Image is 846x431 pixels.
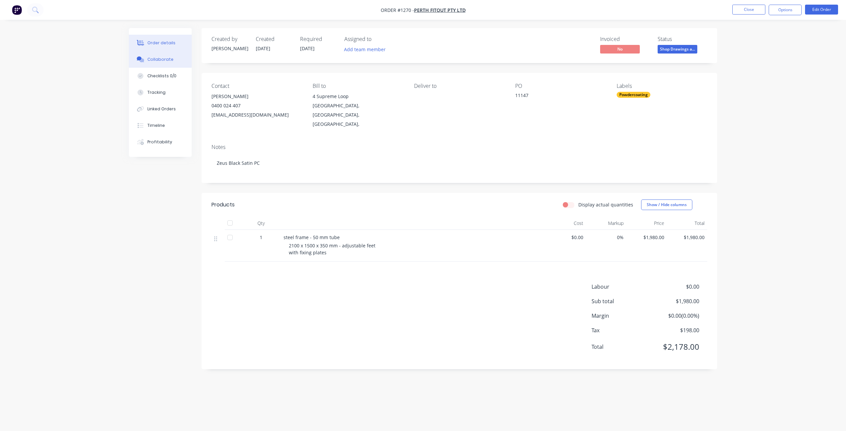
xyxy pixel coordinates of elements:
[147,40,175,46] div: Order details
[545,217,586,230] div: Cost
[732,5,765,15] button: Close
[381,7,414,13] span: Order #1270 -
[548,234,583,241] span: $0.00
[241,217,281,230] div: Qty
[129,101,192,117] button: Linked Orders
[147,139,172,145] div: Profitability
[592,343,650,351] span: Total
[592,283,650,291] span: Labour
[211,83,302,89] div: Contact
[578,201,633,208] label: Display actual quantities
[769,5,802,15] button: Options
[626,217,667,230] div: Price
[658,36,707,42] div: Status
[658,45,697,53] span: Shop Drawings a...
[129,68,192,84] button: Checklists 0/0
[600,36,650,42] div: Invoiced
[515,83,606,89] div: PO
[300,45,315,52] span: [DATE]
[650,297,699,305] span: $1,980.00
[211,153,707,173] div: Zeus Black Satin PC
[592,312,650,320] span: Margin
[211,201,235,209] div: Products
[129,51,192,68] button: Collaborate
[211,101,302,110] div: 0400 024 407
[586,217,627,230] div: Markup
[129,117,192,134] button: Timeline
[211,92,302,120] div: [PERSON_NAME]0400 024 407[EMAIL_ADDRESS][DOMAIN_NAME]
[211,144,707,150] div: Notes
[589,234,624,241] span: 0%
[147,90,166,95] div: Tracking
[805,5,838,15] button: Edit Order
[129,84,192,101] button: Tracking
[12,5,22,15] img: Factory
[344,36,410,42] div: Assigned to
[129,35,192,51] button: Order details
[147,56,173,62] div: Collaborate
[617,83,707,89] div: Labels
[650,341,699,353] span: $2,178.00
[617,92,650,98] div: Powdercoating
[211,92,302,101] div: [PERSON_NAME]
[211,110,302,120] div: [EMAIL_ADDRESS][DOMAIN_NAME]
[313,83,403,89] div: Bill to
[600,45,640,53] span: No
[650,283,699,291] span: $0.00
[670,234,705,241] span: $1,980.00
[313,101,403,129] div: [GEOGRAPHIC_DATA], [GEOGRAPHIC_DATA], [GEOGRAPHIC_DATA],
[515,92,598,101] div: 11147
[147,106,176,112] div: Linked Orders
[592,326,650,334] span: Tax
[629,234,664,241] span: $1,980.00
[284,234,340,240] span: steel frame - 50 mm tube
[414,7,466,13] a: Perth Fitout PTY LTD
[211,45,248,52] div: [PERSON_NAME]
[313,92,403,101] div: 4 Supreme Loop
[341,45,389,54] button: Add team member
[313,92,403,129] div: 4 Supreme Loop[GEOGRAPHIC_DATA], [GEOGRAPHIC_DATA], [GEOGRAPHIC_DATA],
[300,36,336,42] div: Required
[129,134,192,150] button: Profitability
[256,36,292,42] div: Created
[147,73,176,79] div: Checklists 0/0
[414,83,505,89] div: Deliver to
[289,242,377,256] span: 2100 x 1500 x 350 mm - adjustable feet with fixing plates
[260,234,262,241] span: 1
[344,45,389,54] button: Add team member
[658,45,697,55] button: Shop Drawings a...
[592,297,650,305] span: Sub total
[256,45,270,52] span: [DATE]
[147,123,165,128] div: Timeline
[650,326,699,334] span: $198.00
[650,312,699,320] span: $0.00 ( 0.00 %)
[667,217,708,230] div: Total
[641,199,692,210] button: Show / Hide columns
[211,36,248,42] div: Created by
